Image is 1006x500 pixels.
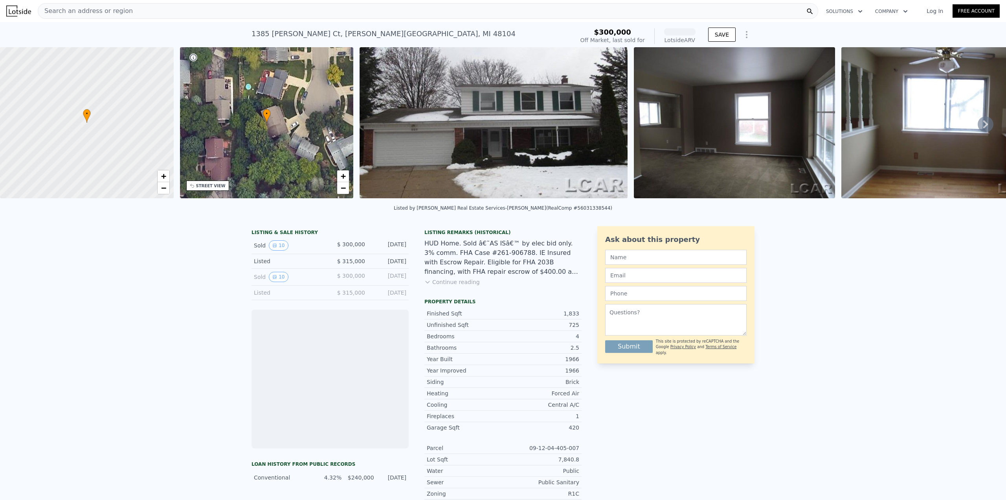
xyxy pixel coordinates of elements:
[254,257,324,265] div: Listed
[917,7,953,15] a: Log In
[161,183,166,193] span: −
[664,36,696,44] div: Lotside ARV
[314,474,341,482] div: 4.32%
[341,171,346,181] span: +
[337,290,365,296] span: $ 315,000
[708,28,736,42] button: SAVE
[656,339,747,356] div: This site is protected by reCAPTCHA and the Google and apply.
[820,4,869,18] button: Solutions
[503,412,579,420] div: 1
[427,456,503,463] div: Lot Sqft
[503,367,579,375] div: 1966
[605,268,747,283] input: Email
[269,240,288,251] button: View historical data
[739,27,754,42] button: Show Options
[503,355,579,363] div: 1966
[337,273,365,279] span: $ 300,000
[634,47,835,198] img: Sale: 67449368 Parcel: 43980488
[371,272,406,282] div: [DATE]
[158,170,169,182] a: Zoom in
[254,240,324,251] div: Sold
[427,490,503,498] div: Zoning
[427,412,503,420] div: Fireplaces
[503,490,579,498] div: R1C
[341,183,346,193] span: −
[503,478,579,486] div: Public Sanitary
[705,345,736,349] a: Terms of Service
[503,332,579,340] div: 4
[251,461,409,467] div: Loan history from public records
[371,289,406,297] div: [DATE]
[251,229,409,237] div: LISTING & SALE HISTORY
[503,310,579,317] div: 1,833
[394,205,612,211] div: Listed by [PERSON_NAME] Real Estate Services-[PERSON_NAME] (RealComp #56031338544)
[254,474,309,482] div: Conventional
[503,401,579,409] div: Central A/C
[427,401,503,409] div: Cooling
[424,299,582,305] div: Property details
[379,474,406,482] div: [DATE]
[427,424,503,432] div: Garage Sqft
[254,289,324,297] div: Listed
[503,444,579,452] div: 09-12-04-405-007
[869,4,914,18] button: Company
[424,229,582,236] div: Listing Remarks (Historical)
[605,286,747,301] input: Phone
[503,344,579,352] div: 2.5
[503,321,579,329] div: 725
[196,183,226,189] div: STREET VIEW
[161,171,166,181] span: +
[424,278,480,286] button: Continue reading
[605,234,747,245] div: Ask about this property
[424,239,582,277] div: HUD Home. Sold â€˜AS ISâ€™ by elec bid only. 3% comm. FHA Case #261-906788. IE Insured with Escro...
[83,109,91,123] div: •
[605,340,653,353] button: Submit
[503,424,579,432] div: 420
[360,47,627,198] img: Sale: 67449368 Parcel: 43980488
[371,240,406,251] div: [DATE]
[38,6,133,16] span: Search an address or region
[605,250,747,265] input: Name
[371,257,406,265] div: [DATE]
[953,4,1000,18] a: Free Account
[670,345,696,349] a: Privacy Policy
[503,467,579,475] div: Public
[251,28,516,39] div: 1385 [PERSON_NAME] Ct , [PERSON_NAME][GEOGRAPHIC_DATA] , MI 48104
[427,321,503,329] div: Unfinished Sqft
[6,6,31,17] img: Lotside
[158,182,169,194] a: Zoom out
[594,28,631,36] span: $300,000
[503,389,579,397] div: Forced Air
[427,332,503,340] div: Bedrooms
[83,110,91,117] span: •
[427,378,503,386] div: Siding
[254,272,324,282] div: Sold
[427,467,503,475] div: Water
[263,109,271,123] div: •
[427,478,503,486] div: Sewer
[503,378,579,386] div: Brick
[427,344,503,352] div: Bathrooms
[263,110,271,117] span: •
[346,474,374,482] div: $240,000
[427,389,503,397] div: Heating
[427,367,503,375] div: Year Improved
[427,355,503,363] div: Year Built
[337,182,349,194] a: Zoom out
[503,456,579,463] div: 7,840.8
[337,170,349,182] a: Zoom in
[580,36,645,44] div: Off Market, last sold for
[337,258,365,264] span: $ 315,000
[427,444,503,452] div: Parcel
[337,241,365,247] span: $ 300,000
[427,310,503,317] div: Finished Sqft
[269,272,288,282] button: View historical data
